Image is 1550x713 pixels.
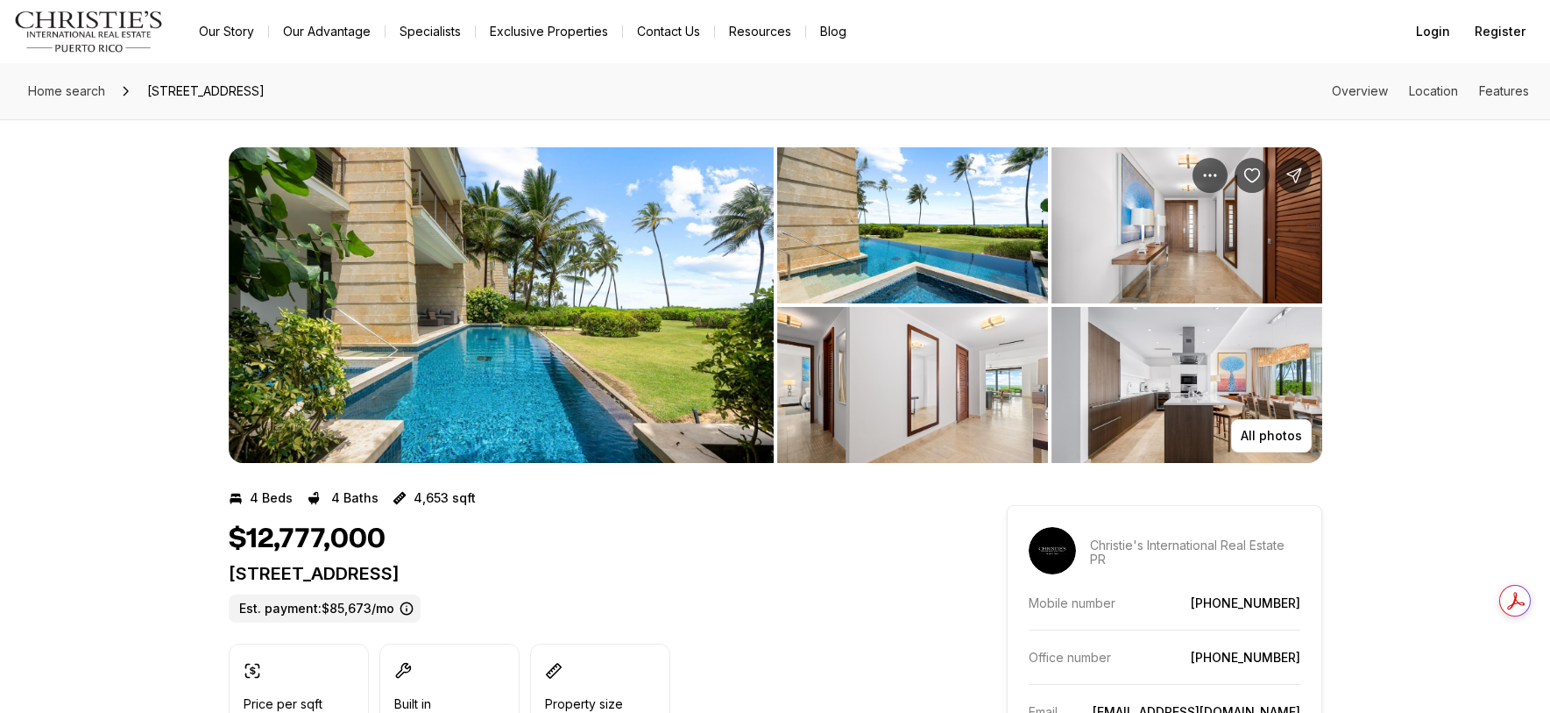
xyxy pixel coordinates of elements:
[229,147,1322,463] div: Listing Photos
[1029,595,1115,610] p: Mobile number
[386,19,475,44] a: Specialists
[806,19,860,44] a: Blog
[21,77,112,105] a: Home search
[545,697,623,711] p: Property size
[777,147,1322,463] li: 2 of 18
[1193,158,1228,193] button: Property options
[1090,538,1300,567] p: Christie's International Real Estate PR
[1464,14,1536,49] button: Register
[1332,83,1388,98] a: Skip to: Overview
[777,307,1048,463] button: View image gallery
[229,563,944,584] p: [STREET_ADDRESS]
[14,11,164,53] img: logo
[1051,307,1322,463] button: View image gallery
[1029,650,1111,665] p: Office number
[1277,158,1312,193] button: Share Property: 3612 WEST BEACH RESIDENCES #3612
[1479,83,1529,98] a: Skip to: Features
[1475,25,1525,39] span: Register
[250,491,293,505] p: 4 Beds
[229,147,774,463] button: View image gallery
[1409,83,1458,98] a: Skip to: Location
[777,147,1048,303] button: View image gallery
[1191,595,1300,610] a: [PHONE_NUMBER]
[185,19,268,44] a: Our Story
[414,491,476,505] p: 4,653 sqft
[394,697,431,711] p: Built in
[1241,429,1302,443] p: All photos
[1416,25,1450,39] span: Login
[269,19,385,44] a: Our Advantage
[623,19,714,44] button: Contact Us
[476,19,622,44] a: Exclusive Properties
[1332,84,1529,98] nav: Page section menu
[715,19,805,44] a: Resources
[1405,14,1461,49] button: Login
[140,77,272,105] span: [STREET_ADDRESS]
[1051,147,1322,303] button: View image gallery
[28,83,105,98] span: Home search
[1191,650,1300,665] a: [PHONE_NUMBER]
[1231,419,1312,453] button: All photos
[229,147,774,463] li: 1 of 18
[229,523,386,556] h1: $12,777,000
[244,697,322,711] p: Price per sqft
[229,595,421,623] label: Est. payment: $85,673/mo
[1235,158,1270,193] button: Save Property: 3612 WEST BEACH RESIDENCES #3612
[331,491,379,505] p: 4 Baths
